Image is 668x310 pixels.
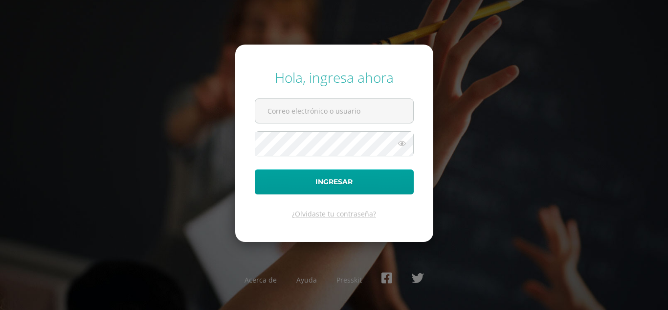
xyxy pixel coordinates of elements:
[255,99,413,123] input: Correo electrónico o usuario
[296,275,317,285] a: Ayuda
[292,209,376,218] a: ¿Olvidaste tu contraseña?
[255,169,414,194] button: Ingresar
[245,275,277,285] a: Acerca de
[255,68,414,87] div: Hola, ingresa ahora
[336,275,362,285] a: Presskit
